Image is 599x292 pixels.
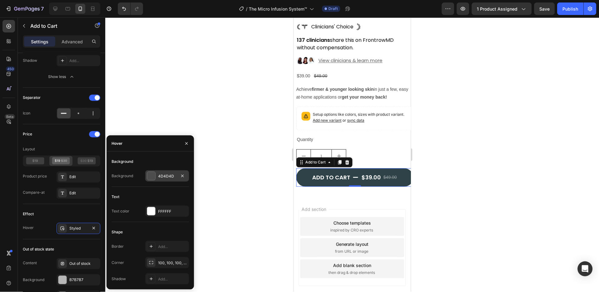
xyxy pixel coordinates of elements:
div: Edit [69,190,99,196]
span: Add new variant [19,101,48,105]
div: Edit [69,174,99,180]
div: Quantity [2,118,120,127]
div: Add blank section [40,245,78,251]
div: Add... [158,244,187,250]
span: Save [540,6,550,12]
div: Background [23,277,44,283]
div: 4D4D4D [158,173,176,179]
div: 450 [6,66,15,71]
input: quantity [17,132,38,146]
span: inspired by CRO experts [37,210,80,216]
div: $49.00 [20,54,34,63]
div: FFFFFF [158,209,187,214]
span: The Micro Infusion System™ [249,6,307,12]
div: $39.00 [2,54,17,63]
div: Background [112,159,133,164]
span: or [48,101,71,105]
div: Hover [112,141,122,146]
div: Show less [48,74,75,80]
button: Add to cart [2,151,120,169]
div: Hover [23,225,34,231]
div: Generate layout [42,223,75,230]
div: Add to cart [18,157,57,164]
div: Beta [5,114,15,119]
div: Choose templates [40,202,77,209]
span: Draft [328,6,338,12]
div: Product price [23,173,47,179]
div: Out of stock state [23,246,54,252]
span: Add section [5,188,35,195]
div: Publish [563,6,578,12]
div: Effect [23,211,34,217]
div: Add to Cart [10,142,33,148]
div: Corner [112,260,124,265]
div: B7B7B7 [69,277,99,283]
div: Shape [112,229,123,235]
strong: get your money back! [48,77,93,82]
span: then drag & drop elements [35,252,82,258]
div: Content [23,260,37,266]
p: 7 [41,5,44,12]
p: Settings [31,38,48,45]
button: Show less [23,71,100,82]
div: Text [112,194,119,200]
strong: firmer & younger looking skin [18,70,80,75]
div: Compare-at [23,190,45,195]
p: Add to Cart [30,22,83,30]
span: / [246,6,247,12]
div: Separator [23,95,41,100]
div: $39.00 [67,156,88,164]
iframe: Design area [294,17,411,292]
div: Styled [69,226,87,231]
div: Shadow [112,276,126,282]
div: Border [112,244,124,249]
p: Setup options like colors, sizes with product variant. [19,95,114,106]
button: increment [38,132,52,146]
button: Publish [557,2,584,15]
div: Add... [158,276,187,282]
strong: 137 clinicians [3,19,36,26]
div: Add... [69,58,99,64]
div: Undo/Redo [118,2,143,15]
img: gempages_579201947601470257-d381c20f-98c2-4798-8c34-3f8daf7f7237.png [2,38,22,48]
span: from URL or image [42,231,75,237]
div: Text color [112,208,129,214]
button: Save [534,2,555,15]
div: Shadow [23,58,37,63]
div: Background [112,173,133,179]
span: sync data [53,101,71,105]
button: 7 [2,2,47,15]
div: Layout [23,146,35,152]
span: 1 product assigned [477,6,518,12]
div: Price [23,131,32,137]
p: Advanced [62,38,83,45]
div: 100, 100, 100, 100 [158,260,187,266]
div: Icon [23,110,30,116]
div: Open Intercom Messenger [578,261,593,276]
p: share this on FrontrowMD without compensation. [3,19,119,34]
span: Achieve [2,70,18,75]
button: decrement [3,132,17,146]
a: View clinicians & learn more [25,40,89,46]
div: $49.00 [89,156,104,165]
button: 1 product assigned [472,2,532,15]
div: Out of stock [69,261,99,266]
